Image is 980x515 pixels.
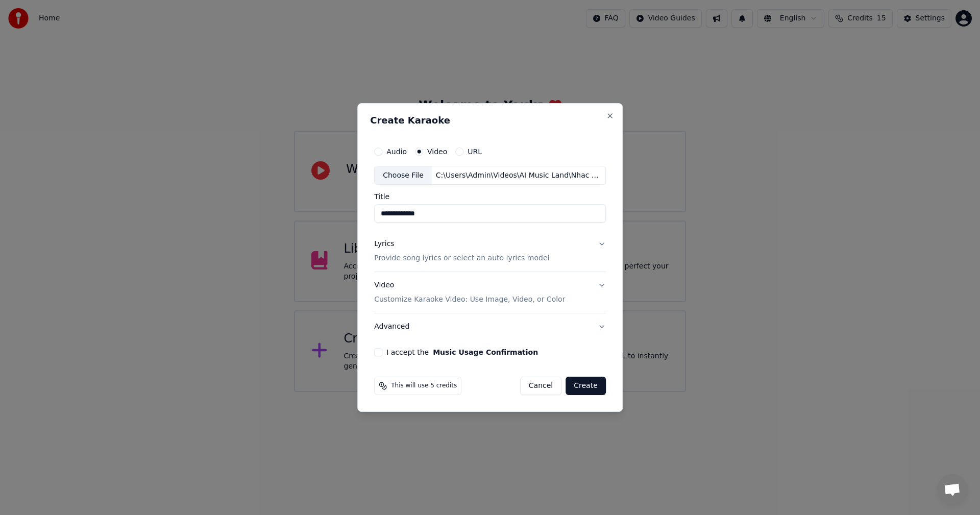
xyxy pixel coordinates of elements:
[433,349,538,356] button: I accept the
[370,116,610,125] h2: Create Karaoke
[386,349,538,356] label: I accept the
[427,148,447,155] label: Video
[374,273,606,313] button: VideoCustomize Karaoke Video: Use Image, Video, or Color
[374,281,565,305] div: Video
[391,382,457,390] span: This will use 5 credits
[374,231,606,272] button: LyricsProvide song lyrics or select an auto lyrics model
[374,239,394,250] div: Lyrics
[374,313,606,340] button: Advanced
[374,193,606,201] label: Title
[432,170,605,181] div: C:\Users\Admin\Videos\AI Music Land\Nhac Viet\thu sau cover\Thu Sau cover.mp4
[566,377,606,395] button: Create
[520,377,561,395] button: Cancel
[374,254,549,264] p: Provide song lyrics or select an auto lyrics model
[468,148,482,155] label: URL
[386,148,407,155] label: Audio
[375,166,432,185] div: Choose File
[374,295,565,305] p: Customize Karaoke Video: Use Image, Video, or Color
